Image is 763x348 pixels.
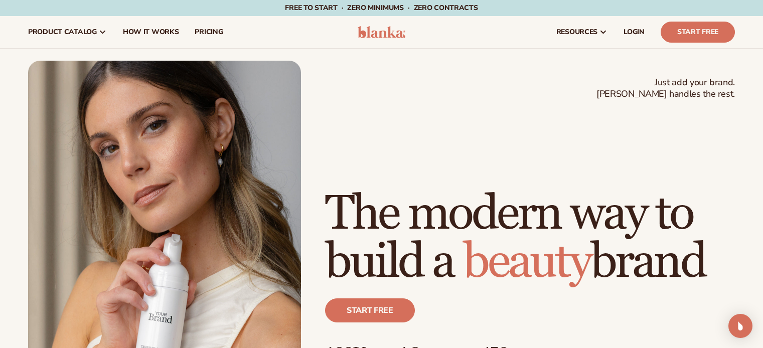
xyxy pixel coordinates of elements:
span: Free to start · ZERO minimums · ZERO contracts [285,3,478,13]
a: Start Free [661,22,735,43]
a: product catalog [20,16,115,48]
span: product catalog [28,28,97,36]
a: pricing [187,16,231,48]
span: Just add your brand. [PERSON_NAME] handles the rest. [596,77,735,100]
img: logo [358,26,405,38]
a: LOGIN [616,16,653,48]
span: beauty [463,233,590,291]
span: LOGIN [624,28,645,36]
span: resources [556,28,597,36]
a: Start free [325,298,415,322]
h1: The modern way to build a brand [325,190,735,286]
a: resources [548,16,616,48]
span: pricing [195,28,223,36]
a: How It Works [115,16,187,48]
span: How It Works [123,28,179,36]
div: Open Intercom Messenger [728,314,752,338]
